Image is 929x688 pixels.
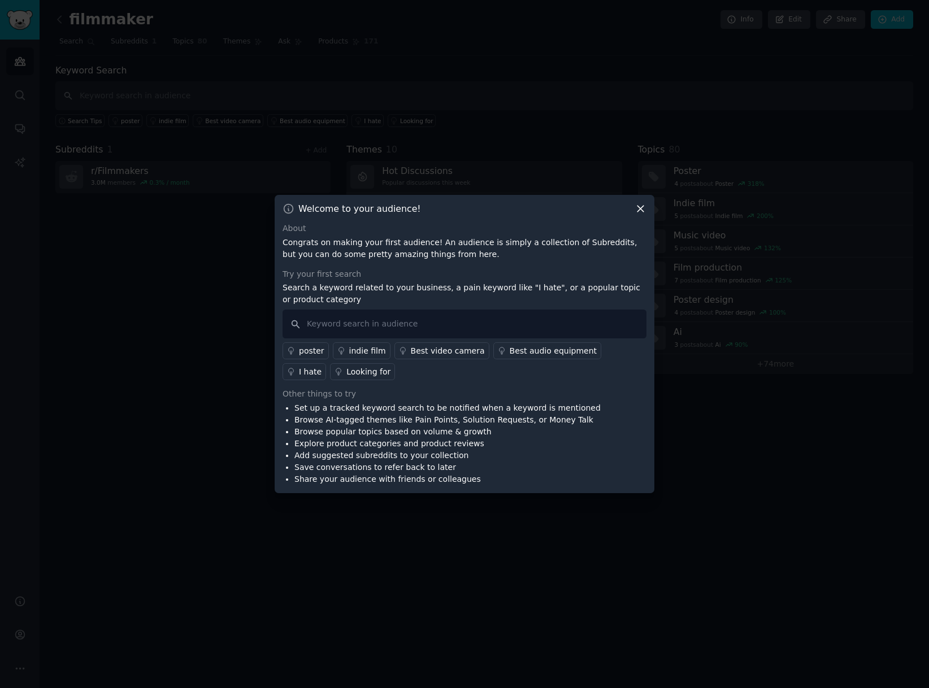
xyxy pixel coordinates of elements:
div: I hate [299,366,322,378]
a: Best video camera [394,342,489,359]
div: poster [299,345,324,357]
li: Browse AI-tagged themes like Pain Points, Solution Requests, or Money Talk [294,414,601,426]
a: poster [283,342,329,359]
input: Keyword search in audience [283,310,646,338]
div: About [283,223,646,234]
li: Set up a tracked keyword search to be notified when a keyword is mentioned [294,402,601,414]
p: Search a keyword related to your business, a pain keyword like "I hate", or a popular topic or pr... [283,282,646,306]
li: Browse popular topics based on volume & growth [294,426,601,438]
a: I hate [283,363,326,380]
a: indie film [333,342,390,359]
div: Best video camera [411,345,485,357]
h3: Welcome to your audience! [298,203,421,215]
li: Save conversations to refer back to later [294,461,601,473]
a: Best audio equipment [493,342,601,359]
a: Looking for [330,363,395,380]
li: Explore product categories and product reviews [294,438,601,450]
div: Best audio equipment [510,345,597,357]
div: Other things to try [283,388,646,400]
p: Congrats on making your first audience! An audience is simply a collection of Subreddits, but you... [283,237,646,260]
li: Share your audience with friends or colleagues [294,473,601,485]
div: indie film [349,345,386,357]
li: Add suggested subreddits to your collection [294,450,601,461]
div: Try your first search [283,268,646,280]
div: Looking for [346,366,390,378]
